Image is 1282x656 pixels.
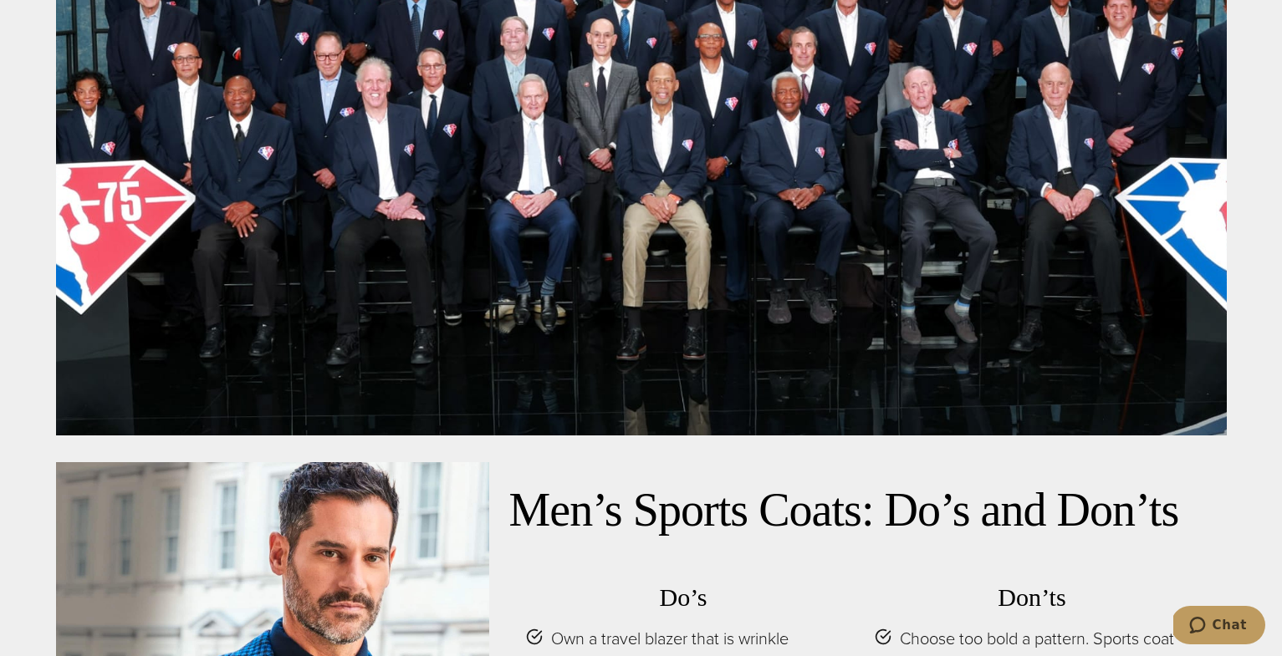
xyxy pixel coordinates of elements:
h2: Men’s Sports Coats: Do’s and Don’ts [509,482,1207,538]
iframe: Opens a widget where you can chat to one of our agents [1173,606,1265,648]
h3: Don’ts [875,582,1190,613]
h3: Do’s [526,582,841,613]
